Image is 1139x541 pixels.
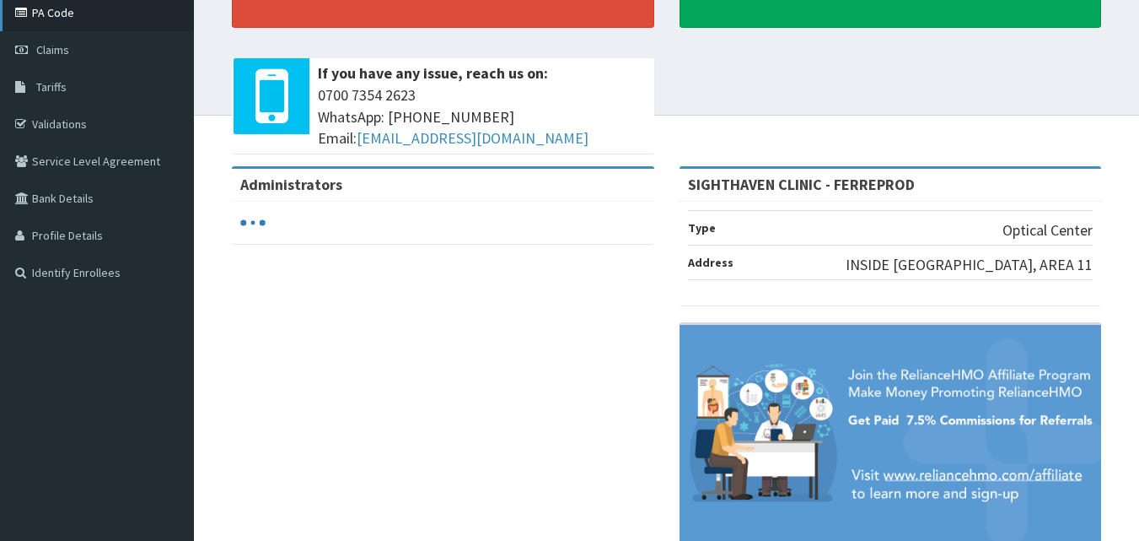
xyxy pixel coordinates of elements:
[318,63,548,83] b: If you have any issue, reach us on:
[36,79,67,95] span: Tariffs
[688,255,733,270] b: Address
[688,175,915,194] strong: SIGHTHAVEN CLINIC - FERREPROD
[1002,219,1093,241] p: Optical Center
[318,84,646,149] span: 0700 7354 2623 WhatsApp: [PHONE_NUMBER] Email:
[846,254,1093,276] p: INSIDE [GEOGRAPHIC_DATA], AREA 11
[240,175,342,194] b: Administrators
[688,220,716,235] b: Type
[36,42,69,57] span: Claims
[240,210,266,235] svg: audio-loading
[357,128,588,148] a: [EMAIL_ADDRESS][DOMAIN_NAME]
